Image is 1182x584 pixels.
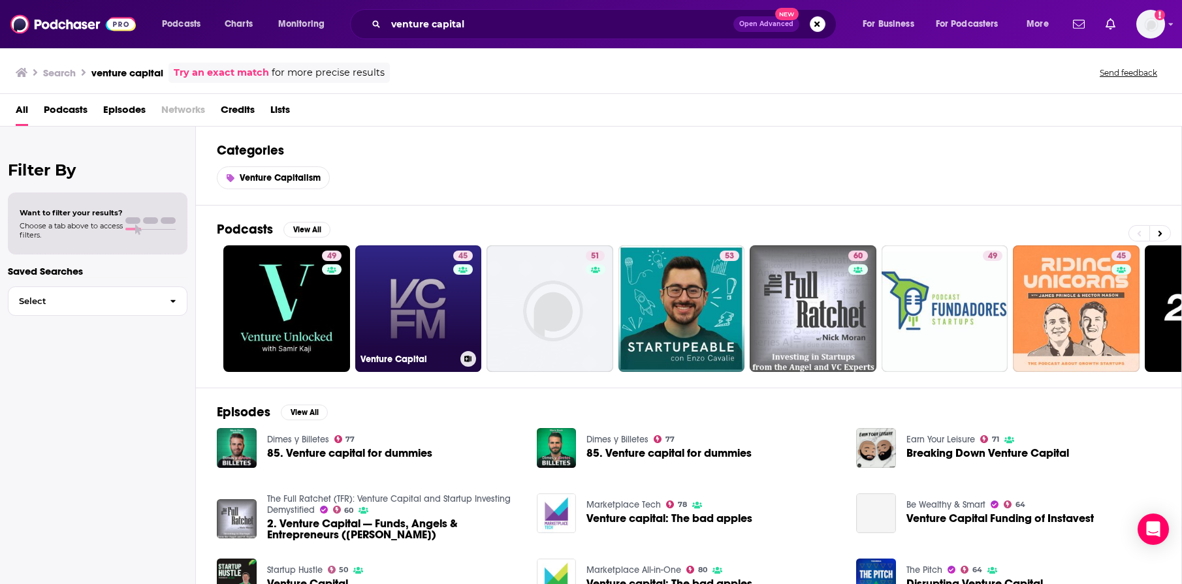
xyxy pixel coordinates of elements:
a: 51 [586,251,605,261]
a: 77 [334,435,355,443]
span: Venture Capitalism [240,172,321,183]
a: Startup Hustle [267,564,323,576]
a: Episodes [103,99,146,126]
a: Dimes y Billetes [586,434,648,445]
div: Search podcasts, credits, & more... [362,9,849,39]
span: 53 [725,250,734,263]
button: open menu [269,14,342,35]
span: 60 [344,508,353,514]
button: View All [281,405,328,420]
span: Networks [161,99,205,126]
span: 50 [339,567,348,573]
a: Venture Capitalism [217,166,330,189]
span: Monitoring [278,15,325,33]
span: 77 [345,437,355,442]
span: for more precise results [272,65,385,80]
span: 45 [458,250,468,263]
a: Lists [270,99,290,126]
a: 53 [720,251,739,261]
span: 49 [327,250,336,263]
span: 49 [988,250,997,263]
a: Podcasts [44,99,88,126]
a: 60 [848,251,868,261]
img: 2. Venture Capital — Funds, Angels & Entrepreneurs (Chris Yeh) [217,499,257,539]
button: View All [283,222,330,238]
a: Show notifications dropdown [1068,13,1090,35]
h3: Search [43,67,76,79]
img: 85. Venture capital for dummies [217,428,257,468]
img: Podchaser - Follow, Share and Rate Podcasts [10,12,136,37]
img: User Profile [1136,10,1165,38]
span: 71 [992,437,999,442]
a: Venture Capital Funding of Instavest [856,493,896,533]
h2: Categories [217,142,1160,159]
p: Saved Searches [8,265,187,277]
a: 45 [453,251,473,261]
a: 53 [618,245,745,372]
a: Venture Capital Funding of Instavest [906,513,1094,524]
span: 78 [678,502,687,508]
a: 45Venture Capital [355,245,482,372]
button: Show profile menu [1136,10,1165,38]
span: All [16,99,28,126]
svg: Add a profile image [1155,10,1165,20]
img: Venture capital: The bad apples [537,493,577,533]
a: Charts [216,14,261,35]
span: Logged in as SolComms [1136,10,1165,38]
a: Try an exact match [174,65,269,80]
h2: Podcasts [217,221,273,238]
a: Credits [221,99,255,126]
img: Breaking Down Venture Capital [856,428,896,468]
span: 2. Venture Capital — Funds, Angels & Entrepreneurs ([PERSON_NAME]) [267,518,521,540]
span: 60 [854,250,863,263]
button: open menu [1017,14,1065,35]
button: Select [8,286,187,316]
a: 60 [750,245,876,372]
a: Show notifications dropdown [1100,13,1121,35]
a: Marketplace All-in-One [586,564,681,576]
a: Breaking Down Venture Capital [906,448,1069,459]
a: Venture capital: The bad apples [586,513,752,524]
h2: Episodes [217,404,270,420]
button: open menu [854,14,931,35]
a: 49 [322,251,342,261]
span: More [1027,15,1049,33]
h3: venture capital [91,67,163,79]
a: 64 [1004,500,1025,508]
h2: Filter By [8,161,187,179]
a: The Full Ratchet (TFR): Venture Capital and Startup Investing Demystified [267,493,511,515]
span: Choose a tab above to access filters. [20,221,123,239]
a: 45 [1111,251,1131,261]
span: 80 [698,567,707,573]
a: 80 [686,566,707,574]
a: 60 [333,506,354,514]
button: open menu [153,14,217,35]
span: 77 [665,437,675,442]
a: 49 [983,251,1002,261]
a: 71 [980,435,999,443]
span: 85. Venture capital for dummies [267,448,432,459]
a: 49 [223,245,350,372]
input: Search podcasts, credits, & more... [386,14,733,35]
a: Dimes y Billetes [267,434,329,445]
button: Send feedback [1096,67,1161,78]
span: 85. Venture capital for dummies [586,448,752,459]
span: For Podcasters [936,15,998,33]
span: Want to filter your results? [20,208,123,217]
span: Select [8,297,159,305]
button: Open AdvancedNew [733,16,799,32]
a: 50 [328,566,349,574]
a: 51 [487,245,613,372]
a: 45 [1013,245,1140,372]
span: Charts [225,15,253,33]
